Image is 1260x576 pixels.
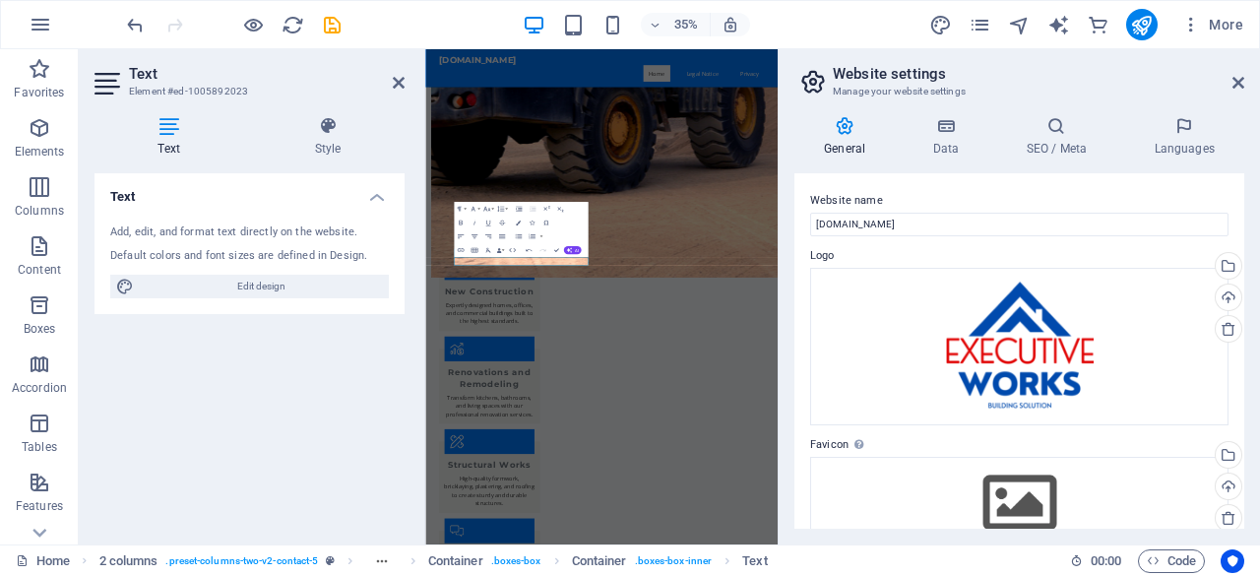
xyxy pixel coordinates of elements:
button: save [320,13,344,36]
button: publish [1126,9,1158,40]
button: Unordered List [512,229,525,243]
p: Elements [15,144,65,160]
div: Select files from the file manager, stock photos, or upload file(s) [810,457,1228,549]
button: Decrease Indent [526,202,538,216]
span: . boxes-box [491,549,541,573]
button: pages [969,13,992,36]
span: AI [575,248,579,252]
div: Default colors and font sizes are defined in Design. [110,248,389,265]
input: Name... [810,213,1228,236]
i: AI Writer [1047,14,1070,36]
i: Design (Ctrl+Alt+Y) [929,14,952,36]
i: Save (Ctrl+S) [321,14,344,36]
i: Pages (Ctrl+Alt+S) [969,14,991,36]
h4: Text [94,116,251,158]
p: Content [18,262,61,278]
i: On resize automatically adjust zoom level to fit chosen device. [722,16,739,33]
span: Click to select. Double-click to edit [428,549,483,573]
button: Bold (Ctrl+B) [454,216,467,229]
button: Subscript [553,202,566,216]
button: 35% [641,13,711,36]
i: Commerce [1087,14,1109,36]
button: Font Family [468,202,480,216]
button: Special Characters [539,216,552,229]
p: Features [16,498,63,514]
h4: SEO / Meta [996,116,1124,158]
button: Paragraph Format [454,202,467,216]
button: Colors [512,216,525,229]
label: Website name [810,189,1228,213]
button: Edit design [110,275,389,298]
button: Ordered List [538,229,544,243]
button: commerce [1087,13,1110,36]
button: Icons [526,216,538,229]
span: Edit design [140,275,383,298]
button: Italic (Ctrl+I) [468,216,480,229]
h3: Manage your website settings [833,83,1205,100]
button: HTML [506,243,519,257]
button: Redo (Ctrl+Shift+Z) [535,243,548,257]
label: Logo [810,244,1228,268]
button: Insert Link [454,243,467,257]
button: AI [563,246,581,254]
button: Insert Table [468,243,480,257]
button: Strikethrough [495,216,508,229]
div: executivetrsnslogo-vrQvlh6LeFXEtuyDIaeW7A.png [810,268,1228,425]
i: Publish [1130,14,1153,36]
i: This element is a customizable preset [326,555,335,566]
span: Click to select. Double-click to edit [99,549,158,573]
p: Accordion [12,380,67,396]
i: Undo: Website logo changed (Ctrl+Z) [124,14,147,36]
button: Clear Formatting [481,243,494,257]
button: Font Size [481,202,494,216]
h6: 35% [670,13,702,36]
button: Data Bindings [495,243,505,257]
h4: Text [94,173,405,209]
p: Favorites [14,85,64,100]
i: Reload page [282,14,304,36]
p: Tables [22,439,57,455]
h4: Data [903,116,996,158]
h4: General [794,116,903,158]
span: Click to select. Double-click to edit [742,549,767,573]
nav: breadcrumb [99,549,768,573]
span: Click to select. Double-click to edit [572,549,627,573]
button: Ordered List [525,229,537,243]
label: Favicon [810,433,1228,457]
h4: Style [251,116,405,158]
span: : [1104,553,1107,568]
h4: Languages [1124,116,1244,158]
i: Navigator [1008,14,1031,36]
button: text_generator [1047,13,1071,36]
span: More [1181,15,1243,34]
button: Undo (Ctrl+Z) [522,243,535,257]
button: Align Center [468,229,480,243]
button: reload [281,13,304,36]
button: Line Height [495,202,508,216]
button: Code [1138,549,1205,573]
button: Align Left [454,229,467,243]
p: Boxes [24,321,56,337]
button: Align Right [481,229,494,243]
button: More [1173,9,1251,40]
p: Columns [15,203,64,219]
h2: Website settings [833,65,1244,83]
h3: Element #ed-1005892023 [129,83,365,100]
button: navigator [1008,13,1032,36]
button: Usercentrics [1221,549,1244,573]
a: Click to cancel selection. Double-click to open Pages [16,549,70,573]
span: Code [1147,549,1196,573]
button: Confirm (Ctrl+⏎) [549,243,562,257]
button: Increase Indent [512,202,525,216]
span: 00 00 [1091,549,1121,573]
span: . preset-columns-two-v2-contact-5 [165,549,318,573]
button: Click here to leave preview mode and continue editing [241,13,265,36]
button: Superscript [539,202,552,216]
button: undo [123,13,147,36]
h2: Text [129,65,405,83]
button: design [929,13,953,36]
button: Align Justify [495,229,508,243]
div: Add, edit, and format text directly on the website. [110,224,389,241]
button: Underline (Ctrl+U) [481,216,494,229]
span: . boxes-box-inner [635,549,713,573]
